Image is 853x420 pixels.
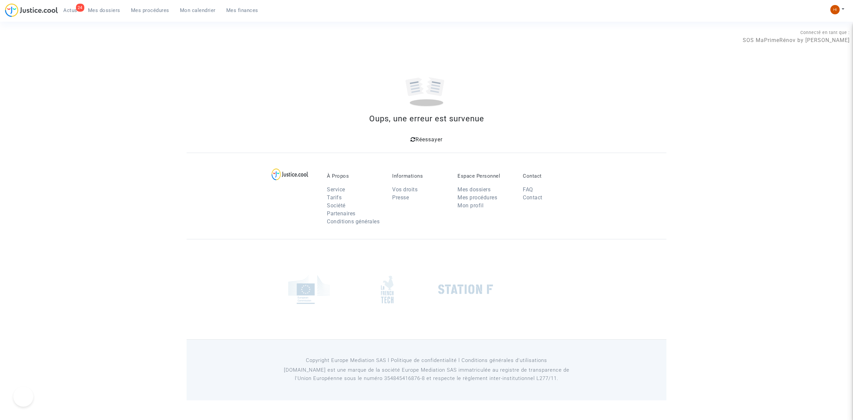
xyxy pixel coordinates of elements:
img: jc-logo.svg [5,3,58,17]
a: Mon calendrier [175,5,221,15]
a: Mes procédures [126,5,175,15]
span: Mon calendrier [180,7,216,13]
p: [DOMAIN_NAME] est une marque de la société Europe Mediation SAS immatriculée au registre de tr... [275,366,578,383]
img: europe_commision.png [288,275,330,304]
span: Mes finances [226,7,258,13]
a: Mes dossiers [457,186,490,193]
a: Tarifs [327,194,342,201]
div: 24 [76,4,84,12]
a: 24Actus [58,5,83,15]
div: Oups, une erreur est survenue [187,113,666,125]
img: stationf.png [438,284,493,294]
a: Mes procédures [457,194,497,201]
img: fc99b196863ffcca57bb8fe2645aafd9 [830,5,840,14]
span: Mes dossiers [88,7,120,13]
p: Contact [523,173,578,179]
img: logo-lg.svg [272,168,309,180]
a: Contact [523,194,542,201]
p: À Propos [327,173,382,179]
img: french_tech.png [381,275,394,304]
a: Partenaires [327,210,356,217]
a: Presse [392,194,409,201]
p: Informations [392,173,447,179]
span: Connecté en tant que : [800,30,850,35]
span: Réessayer [416,136,442,143]
span: Mes procédures [131,7,169,13]
a: Mes finances [221,5,264,15]
a: Vos droits [392,186,418,193]
iframe: Help Scout Beacon - Open [13,387,33,407]
a: Mes dossiers [83,5,126,15]
a: Mon profil [457,202,483,209]
a: Service [327,186,345,193]
a: Conditions générales [327,218,380,225]
a: FAQ [523,186,533,193]
span: Actus [63,7,77,13]
p: Copyright Europe Mediation SAS l Politique de confidentialité l Conditions générales d’utilisa... [275,356,578,365]
a: Société [327,202,346,209]
p: Espace Personnel [457,173,513,179]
